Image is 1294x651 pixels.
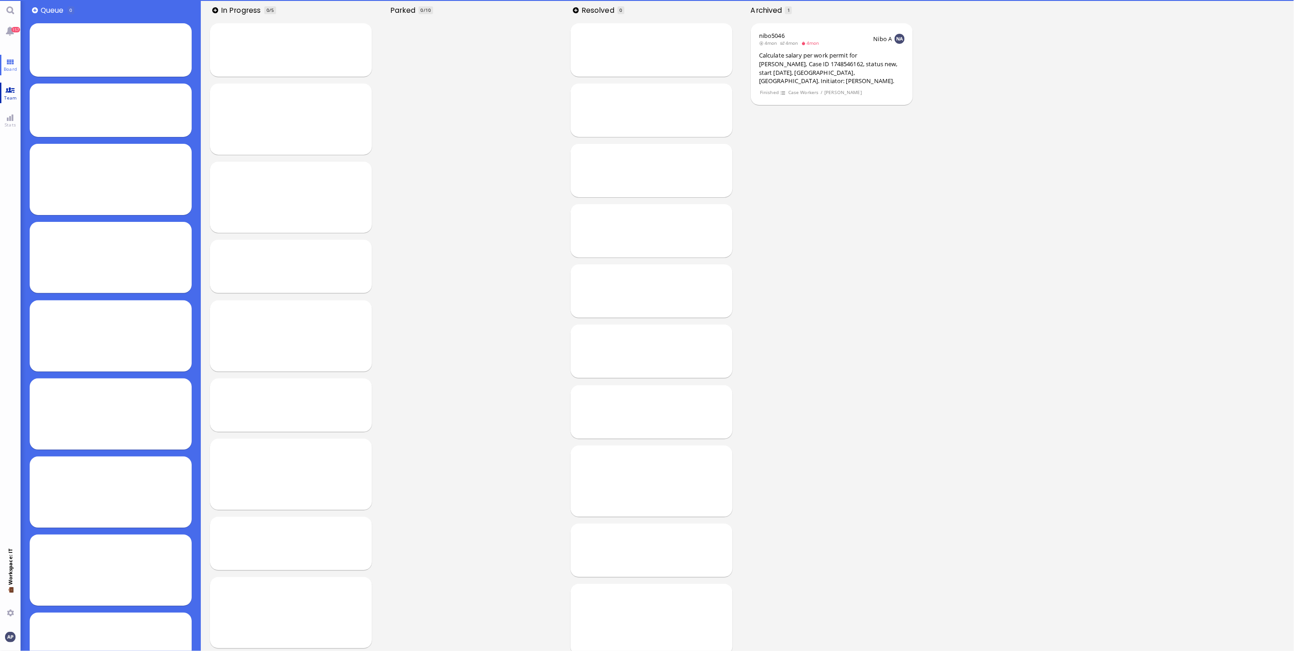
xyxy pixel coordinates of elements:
[801,40,822,46] span: 4mon
[2,94,19,101] span: Team
[760,89,779,96] span: Finished
[751,5,786,16] span: Archived
[759,31,785,40] a: nibo5046
[269,7,274,13] span: /5
[582,5,618,16] span: Resolved
[788,89,819,96] span: Case Workers
[5,632,15,642] img: You
[1,66,19,72] span: Board
[573,7,579,13] button: Add
[32,7,38,13] button: Add
[41,5,67,16] span: Queue
[874,35,892,43] span: Nibo A
[267,7,269,13] span: 0
[7,585,14,606] span: 💼 Workspace: IT
[787,7,790,13] span: 1
[895,34,905,44] img: NA
[2,121,18,128] span: Stats
[820,89,823,96] span: /
[390,5,419,16] span: Parked
[221,5,264,16] span: In progress
[619,7,622,13] span: 0
[759,40,780,46] span: 4mon
[421,7,424,13] span: 0
[759,51,905,85] div: Calculate salary per work permit for [PERSON_NAME], Case ID 1748546162, status new, start [DATE],...
[424,7,431,13] span: /10
[69,7,72,13] span: 0
[780,40,801,46] span: 4mon
[824,89,862,96] span: [PERSON_NAME]
[11,27,20,32] span: 157
[212,7,218,13] button: Add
